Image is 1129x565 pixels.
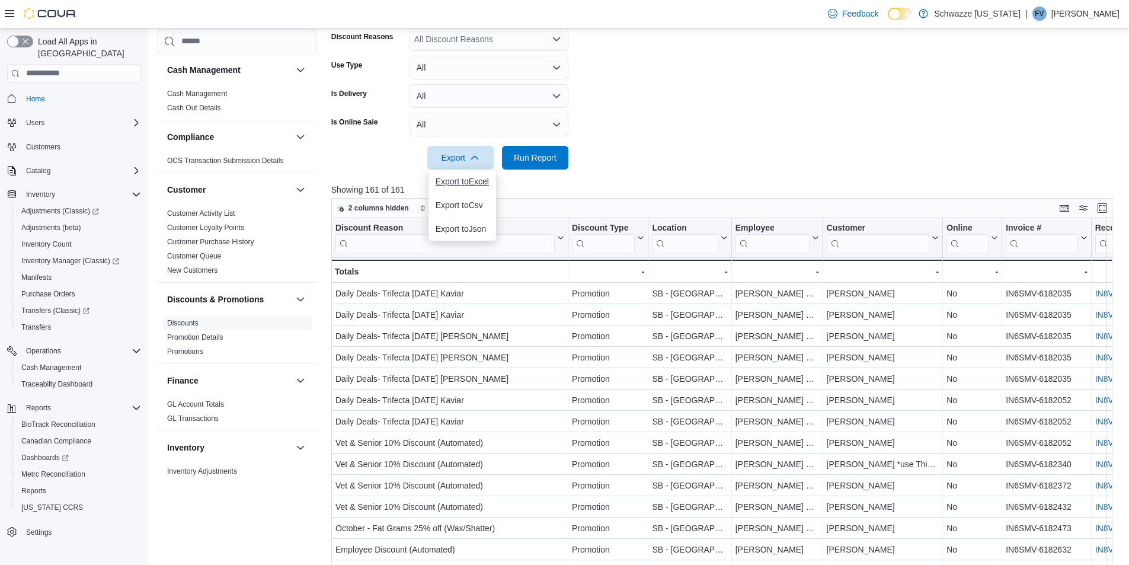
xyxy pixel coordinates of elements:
span: Export to Json [436,224,489,234]
div: [PERSON_NAME] [826,372,939,386]
div: Promotion [572,393,644,407]
span: GL Transactions [167,414,219,423]
span: Reports [21,486,46,496]
div: IN6SMV-6182372 [1006,478,1088,493]
a: Adjustments (Classic) [17,204,104,218]
a: Discounts [167,319,199,327]
span: Adjustments (Classic) [17,204,141,218]
div: [PERSON_NAME] F [PERSON_NAME] [735,500,819,514]
div: No [946,414,998,429]
div: SB - [GEOGRAPHIC_DATA] [652,286,727,301]
span: Promotions [167,347,203,356]
span: OCS Transaction Submission Details [167,156,284,165]
a: Adjustments (Classic) [12,203,146,219]
div: No [946,372,998,386]
img: Cova [24,8,77,20]
a: New Customers [167,266,218,274]
div: Cash Management [158,87,317,120]
div: [PERSON_NAME] [826,308,939,322]
div: SB - [GEOGRAPHIC_DATA] [652,308,727,322]
div: Online [946,222,989,234]
button: Purchase Orders [12,286,146,302]
span: Transfers (Classic) [17,304,141,318]
span: 2 columns hidden [348,203,409,213]
span: Operations [21,344,141,358]
div: No [946,478,998,493]
div: IN6SMV-6182052 [1006,414,1088,429]
div: [PERSON_NAME] F [PERSON_NAME] [735,414,819,429]
button: Settings [2,523,146,540]
button: Cash Management [167,64,291,76]
div: SB - [GEOGRAPHIC_DATA] [652,393,727,407]
div: No [946,286,998,301]
span: Metrc Reconciliation [17,467,141,481]
div: SB - [GEOGRAPHIC_DATA] [652,500,727,514]
button: Customers [2,138,146,155]
div: SB - [GEOGRAPHIC_DATA] [652,372,727,386]
button: Compliance [167,131,291,143]
button: Open list of options [552,34,561,44]
div: [PERSON_NAME] F [PERSON_NAME] [735,350,819,365]
a: Transfers [17,320,56,334]
div: Promotion [572,286,644,301]
span: Inventory [26,190,55,199]
span: Customers [26,142,60,152]
span: Home [26,94,45,104]
button: Inventory [21,187,60,202]
button: All [410,113,568,136]
span: Inventory Manager (Classic) [17,254,141,268]
div: - [1006,264,1088,279]
span: Settings [21,524,141,539]
a: Cash Management [167,90,227,98]
button: 2 columns hidden [332,201,414,215]
span: Manifests [17,270,141,285]
a: Manifests [17,270,56,285]
div: No [946,308,998,322]
button: Cash Management [293,63,308,77]
a: Customer Queue [167,252,221,260]
button: Reports [12,483,146,499]
div: Employee [735,222,809,253]
div: IN6SMV-6182035 [1006,329,1088,343]
span: Catalog [21,164,141,178]
h3: Discounts & Promotions [167,293,264,305]
div: Compliance [158,154,317,173]
button: Export [427,146,494,170]
div: Promotion [572,350,644,365]
div: - [826,264,939,279]
span: Adjustments (Classic) [21,206,99,216]
div: Vet & Senior 10% Discount (Automated) [335,457,564,471]
div: [PERSON_NAME] [826,286,939,301]
div: SB - [GEOGRAPHIC_DATA] [652,457,727,471]
span: Users [26,118,44,127]
span: Traceabilty Dashboard [21,379,92,389]
p: | [1025,7,1028,21]
button: Catalog [2,162,146,179]
h3: Cash Management [167,64,241,76]
button: Keyboard shortcuts [1057,201,1072,215]
a: Inventory Adjustments [167,467,237,475]
span: Operations [26,346,61,356]
div: Promotion [572,329,644,343]
span: Transfers (Classic) [21,306,89,315]
div: SB - [GEOGRAPHIC_DATA] [652,436,727,450]
button: Display options [1076,201,1090,215]
h3: Compliance [167,131,214,143]
button: Discounts & Promotions [293,292,308,307]
button: Run Report [502,146,568,170]
div: Online [946,222,989,253]
button: Online [946,222,998,253]
button: Canadian Compliance [12,433,146,449]
button: Invoice # [1006,222,1088,253]
a: Inventory Manager (Classic) [12,253,146,269]
button: Inventory Count [12,236,146,253]
button: Discounts & Promotions [167,293,291,305]
div: Customer [826,222,929,234]
span: Inventory Manager (Classic) [21,256,119,266]
span: Export to Csv [436,200,489,210]
div: No [946,457,998,471]
label: Is Delivery [331,89,367,98]
a: [US_STATE] CCRS [17,500,88,515]
div: Employee [735,222,809,234]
